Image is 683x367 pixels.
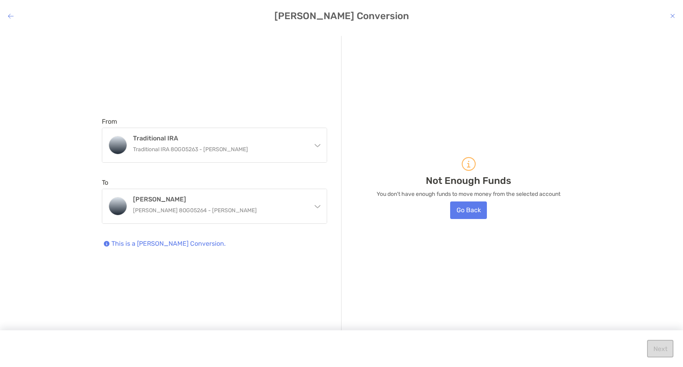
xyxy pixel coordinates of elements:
[426,175,511,187] p: Not Enough Funds
[102,179,108,186] label: To
[111,240,226,249] p: This is a [PERSON_NAME] Conversion.
[102,118,117,125] label: From
[133,134,306,142] h4: Traditional IRA
[109,136,127,154] img: Traditional IRA
[109,197,127,215] img: Roth IRA
[104,241,109,247] img: Icon info
[133,205,306,215] p: [PERSON_NAME] 8OG05264 - [PERSON_NAME]
[450,201,487,219] button: Go Back
[133,144,306,154] p: Traditional IRA 8OG05263 - [PERSON_NAME]
[377,191,560,197] p: You don't have enough funds to move money from the selected account
[133,195,306,203] h4: [PERSON_NAME]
